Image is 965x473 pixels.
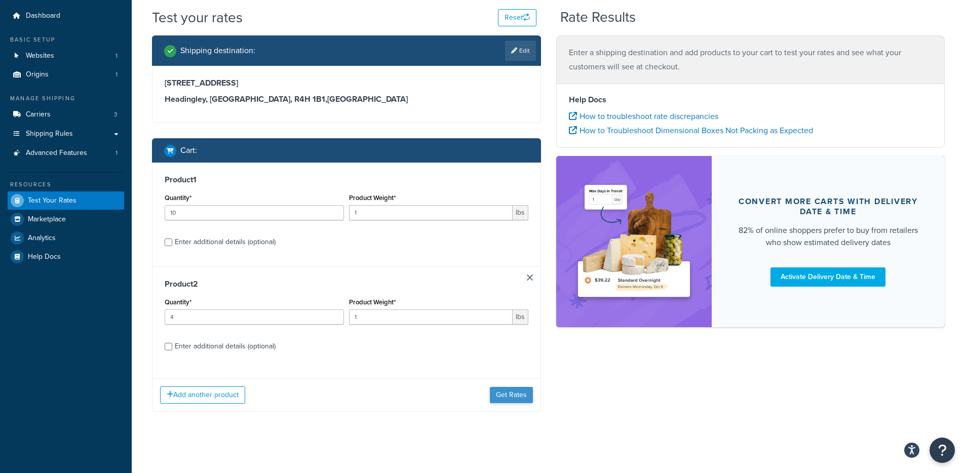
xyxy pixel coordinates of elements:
span: 3 [114,110,118,119]
button: Get Rates [490,387,533,403]
a: Carriers3 [8,105,124,124]
span: lbs [513,309,528,325]
label: Product Weight* [349,194,396,202]
li: Advanced Features [8,144,124,163]
a: How to Troubleshoot Dimensional Boxes Not Packing as Expected [569,125,813,136]
span: Dashboard [26,12,60,20]
a: Activate Delivery Date & Time [770,267,885,287]
a: Dashboard [8,7,124,25]
h4: Help Docs [569,94,933,106]
div: Enter additional details (optional) [175,235,276,249]
h3: Product 2 [165,279,528,289]
li: Websites [8,47,124,65]
span: Carriers [26,110,51,119]
h3: Headingley, [GEOGRAPHIC_DATA], R4H 1B1 , [GEOGRAPHIC_DATA] [165,94,528,104]
label: Product Weight* [349,298,396,306]
div: Enter additional details (optional) [175,339,276,353]
input: Enter additional details (optional) [165,343,172,350]
a: Help Docs [8,248,124,266]
span: Help Docs [28,253,61,261]
span: 1 [115,70,118,79]
span: Origins [26,70,49,79]
a: Marketplace [8,210,124,228]
span: Websites [26,52,54,60]
span: Test Your Rates [28,196,76,205]
span: Advanced Features [26,149,87,157]
div: Manage Shipping [8,94,124,103]
div: Basic Setup [8,35,124,44]
input: 0.0 [165,309,344,325]
div: 82% of online shoppers prefer to buy from retailers who show estimated delivery dates [736,224,921,249]
img: feature-image-ddt-36eae7f7280da8017bfb280eaccd9c446f90b1fe08728e4019434db127062ab4.png [571,171,697,312]
a: Test Your Rates [8,191,124,210]
h2: Rate Results [560,10,636,25]
label: Quantity* [165,298,191,306]
a: Websites1 [8,47,124,65]
div: Resources [8,180,124,189]
a: Edit [505,41,536,61]
a: Remove Item [527,274,533,281]
span: Marketplace [28,215,66,224]
a: Analytics [8,229,124,247]
input: 0.00 [349,309,513,325]
a: Advanced Features1 [8,144,124,163]
span: 1 [115,149,118,157]
h2: Cart : [180,146,197,155]
button: Reset [498,9,536,26]
input: Enter additional details (optional) [165,239,172,246]
p: Enter a shipping destination and add products to your cart to test your rates and see what your c... [569,46,933,74]
label: Quantity* [165,194,191,202]
a: Shipping Rules [8,125,124,143]
input: 0.0 [165,205,344,220]
a: How to troubleshoot rate discrepancies [569,110,718,122]
li: Carriers [8,105,124,124]
button: Open Resource Center [930,438,955,463]
span: 1 [115,52,118,60]
input: 0.00 [349,205,513,220]
li: Origins [8,65,124,84]
div: Convert more carts with delivery date & time [736,196,921,217]
h3: [STREET_ADDRESS] [165,78,528,88]
span: Shipping Rules [26,130,73,138]
span: lbs [513,205,528,220]
button: Add another product [160,386,245,404]
h3: Product 1 [165,175,528,185]
h1: Test your rates [152,8,243,27]
span: Analytics [28,234,56,243]
h2: Shipping destination : [180,46,255,55]
a: Origins1 [8,65,124,84]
